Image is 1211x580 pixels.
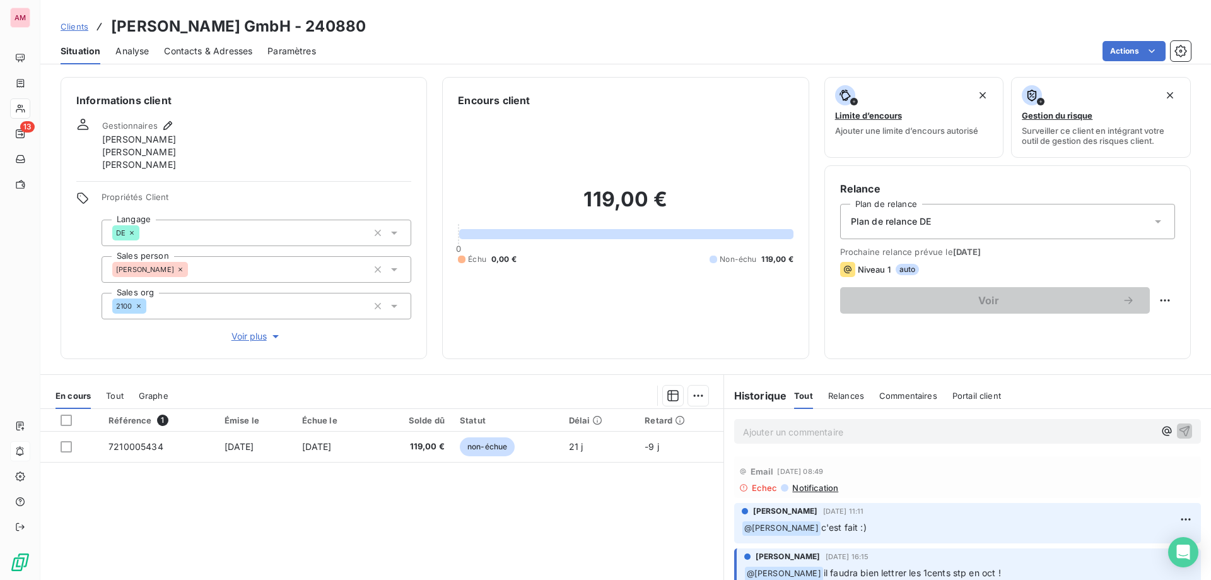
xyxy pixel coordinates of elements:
h6: Informations client [76,93,411,108]
span: [PERSON_NAME] [756,551,821,562]
span: Echec [752,483,778,493]
span: En cours [56,391,91,401]
span: Prochaine relance prévue le [840,247,1175,257]
span: Voir plus [231,330,282,343]
span: 7210005434 [108,441,163,452]
h6: Encours client [458,93,530,108]
button: Voir [840,287,1150,314]
span: Tout [794,391,813,401]
span: [DATE] [225,441,254,452]
span: [PERSON_NAME] [102,133,176,146]
span: Paramètres [267,45,316,57]
div: Statut [460,415,554,425]
input: Ajouter une valeur [139,227,149,239]
button: Limite d’encoursAjouter une limite d’encours autorisé [824,77,1004,158]
span: Gestion du risque [1022,110,1092,121]
span: c'est fait :) [821,522,867,533]
a: Clients [61,20,88,33]
h2: 119,00 € [458,187,793,225]
span: Limite d’encours [835,110,902,121]
span: -9 j [645,441,659,452]
span: [DATE] [953,247,981,257]
div: Open Intercom Messenger [1168,537,1198,567]
span: Graphe [139,391,168,401]
span: Gestionnaires [102,121,158,131]
span: Relances [828,391,864,401]
span: Non-échu [720,254,756,265]
span: Commentaires [879,391,937,401]
div: Délai [569,415,630,425]
div: AM [10,8,30,28]
span: il faudra bien lettrer les 1cents stp en oct ! [824,567,1001,578]
span: Niveau 1 [858,264,891,275]
span: 1 [157,415,168,426]
span: [PERSON_NAME] [753,506,818,517]
span: Tout [106,391,124,401]
span: Surveiller ce client en intégrant votre outil de gestion des risques client. [1022,126,1180,146]
span: @ [PERSON_NAME] [742,521,821,536]
img: Logo LeanPay [10,552,30,572]
div: Échue le [302,415,365,425]
span: Ajouter une limite d’encours autorisé [835,126,978,136]
span: [DATE] [302,441,332,452]
span: 0 [456,244,461,254]
span: Contacts & Adresses [164,45,252,57]
span: 21 j [569,441,583,452]
div: Référence [108,415,209,426]
span: Notification [791,483,838,493]
div: Émise le [225,415,287,425]
span: [PERSON_NAME] [102,158,176,171]
span: 0,00 € [491,254,517,265]
span: [DATE] 16:15 [826,553,869,560]
div: Retard [645,415,715,425]
span: DE [116,229,126,237]
span: auto [896,264,920,275]
input: Ajouter une valeur [188,264,198,275]
h6: Historique [724,388,787,403]
button: Gestion du risqueSurveiller ce client en intégrant votre outil de gestion des risques client. [1011,77,1191,158]
button: Voir plus [102,329,411,343]
span: [DATE] 08:49 [777,468,823,475]
span: Email [751,466,774,476]
span: Échu [468,254,486,265]
span: Propriétés Client [102,192,411,210]
span: Situation [61,45,100,57]
div: Solde dû [380,415,445,425]
input: Ajouter une valeur [146,300,156,312]
h6: Relance [840,181,1175,196]
span: [DATE] 11:11 [823,507,864,515]
span: Voir [855,295,1122,305]
span: non-échue [460,437,515,456]
span: Analyse [115,45,149,57]
span: 119,00 € [380,441,445,453]
span: Clients [61,21,88,32]
h3: [PERSON_NAME] GmbH - 240880 [111,15,366,38]
span: [PERSON_NAME] [116,266,174,273]
span: [PERSON_NAME] [102,146,176,158]
span: Portail client [952,391,1001,401]
span: 13 [20,121,35,133]
span: Plan de relance DE [851,215,932,228]
button: Actions [1103,41,1166,61]
span: 2100 [116,302,132,310]
span: 119,00 € [761,254,793,265]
